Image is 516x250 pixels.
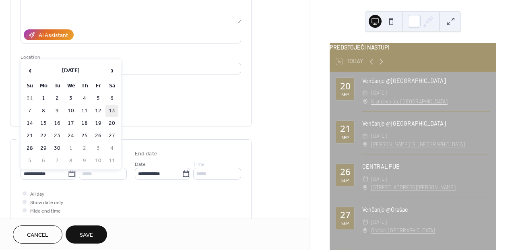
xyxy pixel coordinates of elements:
[135,150,157,158] div: End date
[37,143,50,154] td: 29
[21,53,239,62] div: Location
[341,135,349,140] div: Sep
[78,118,91,129] td: 18
[51,80,64,92] th: Tu
[23,105,36,117] td: 7
[64,118,77,129] td: 17
[37,105,50,117] td: 8
[64,130,77,142] td: 24
[340,167,351,177] div: 26
[92,93,105,104] td: 5
[105,130,118,142] td: 27
[92,105,105,117] td: 12
[362,97,368,106] div: ​
[78,93,91,104] td: 4
[105,143,118,154] td: 4
[27,231,48,240] span: Cancel
[24,29,74,40] button: AI Assistant
[340,82,351,91] div: 20
[371,226,435,235] a: Orašac, [GEOGRAPHIC_DATA]
[64,155,77,167] td: 8
[37,80,50,92] th: Mo
[78,155,91,167] td: 9
[30,198,63,207] span: Show date only
[105,118,118,129] td: 20
[92,118,105,129] td: 19
[13,225,62,244] button: Cancel
[341,92,349,97] div: Sep
[37,155,50,167] td: 6
[105,105,118,117] td: 13
[92,143,105,154] td: 3
[362,119,490,128] div: Venčanje @[GEOGRAPHIC_DATA]
[105,80,118,92] th: Sa
[78,80,91,92] th: Th
[371,175,387,183] span: [DATE]
[362,76,490,85] div: Venčanje @[GEOGRAPHIC_DATA]
[39,31,68,40] div: AI Assistant
[362,89,368,97] div: ​
[193,160,204,169] span: Time
[105,155,118,167] td: 11
[51,105,64,117] td: 9
[340,124,351,134] div: 21
[51,155,64,167] td: 7
[51,130,64,142] td: 23
[371,89,387,97] span: [DATE]
[371,183,456,192] a: [STREET_ADDRESS][PERSON_NAME]
[362,162,490,171] div: CENTRAL PUB
[106,62,118,79] span: ›
[64,93,77,104] td: 3
[23,93,36,104] td: 31
[340,211,351,220] div: 27
[80,231,93,240] span: Save
[23,130,36,142] td: 21
[92,80,105,92] th: Fr
[37,118,50,129] td: 15
[78,143,91,154] td: 2
[51,118,64,129] td: 16
[371,218,387,226] span: [DATE]
[362,226,368,235] div: ​
[64,105,77,117] td: 10
[78,105,91,117] td: 11
[362,205,490,214] div: Venčanje @Orašac
[135,160,146,169] span: Date
[371,132,387,140] span: [DATE]
[341,221,349,225] div: Sep
[371,140,465,149] a: [PERSON_NAME] 19, [GEOGRAPHIC_DATA]
[78,130,91,142] td: 25
[24,62,36,79] span: ‹
[30,190,44,198] span: All day
[23,118,36,129] td: 14
[92,130,105,142] td: 26
[362,140,368,149] div: ​
[362,132,368,140] div: ​
[37,62,105,79] th: [DATE]
[51,143,64,154] td: 30
[64,143,77,154] td: 1
[30,207,61,215] span: Hide end time
[105,93,118,104] td: 6
[341,178,349,182] div: Sep
[66,225,107,244] button: Save
[362,175,368,183] div: ​
[362,183,368,192] div: ​
[23,143,36,154] td: 28
[64,80,77,92] th: We
[371,97,448,106] a: Klatičevo bb, [GEOGRAPHIC_DATA]
[51,93,64,104] td: 2
[23,80,36,92] th: Su
[92,155,105,167] td: 10
[330,43,496,52] div: PREDSTOJEĆI NASTUPI
[37,93,50,104] td: 1
[37,130,50,142] td: 22
[23,155,36,167] td: 5
[362,218,368,226] div: ​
